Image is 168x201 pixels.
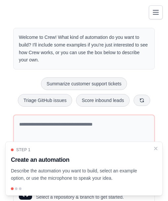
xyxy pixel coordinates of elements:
[76,94,130,107] button: Score inbound leads
[18,94,72,107] button: Triage GitHub issues
[16,147,30,152] span: Step 1
[149,5,163,19] button: Toggle navigation
[19,34,149,64] p: Welcome to Crew! What kind of automation do you want to build? I'll include some examples if you'...
[11,167,149,182] p: Describe the automation you want to build, select an example option, or use the microphone to spe...
[41,77,127,90] button: Summarize customer support tickets
[11,155,149,164] h3: Create an automation
[36,194,124,200] p: Select a repository & branch to get started.
[153,146,158,151] button: Close walkthrough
